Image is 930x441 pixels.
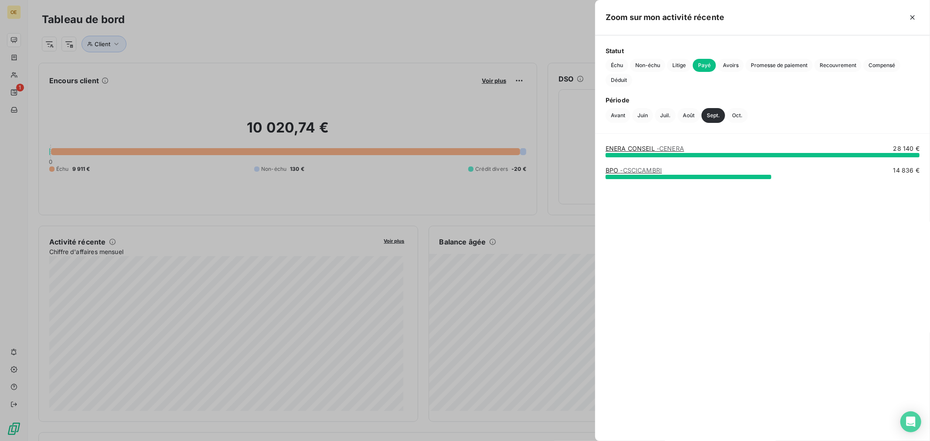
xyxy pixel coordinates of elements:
[606,46,920,55] span: Statut
[655,108,676,123] button: Juil.
[606,95,920,105] span: Période
[893,166,920,175] span: 14 836 €
[606,108,630,123] button: Avant
[863,59,900,72] button: Compensé
[657,145,684,152] span: - CENERA
[718,59,744,72] button: Avoirs
[606,74,632,87] button: Déduit
[630,59,665,72] button: Non-échu
[693,59,716,72] button: Payé
[727,108,748,123] button: Oct.
[678,108,700,123] button: Août
[606,11,724,24] h5: Zoom sur mon activité récente
[667,59,691,72] button: Litige
[702,108,725,123] button: Sept.
[620,166,662,174] span: - CSCICAMBRI
[606,166,662,174] a: BPO
[814,59,862,72] button: Recouvrement
[746,59,813,72] button: Promesse de paiement
[900,411,921,432] div: Open Intercom Messenger
[606,59,628,72] button: Échu
[893,144,920,153] span: 28 140 €
[632,108,653,123] button: Juin
[606,145,684,152] a: ENERA CONSEIL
